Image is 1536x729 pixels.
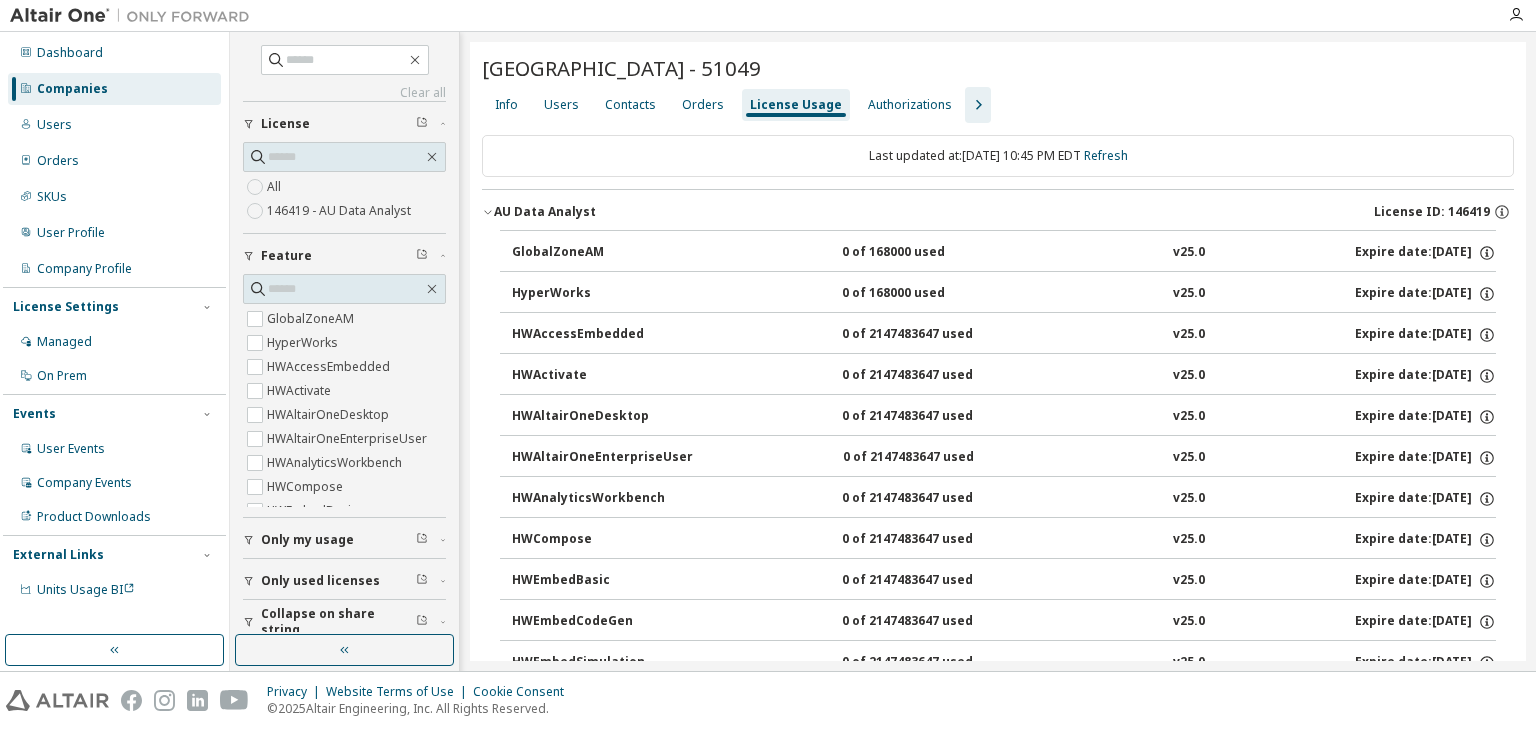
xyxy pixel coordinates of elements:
[842,367,1022,385] div: 0 of 2147483647 used
[1355,367,1496,385] div: Expire date: [DATE]
[121,690,142,711] img: facebook.svg
[1084,147,1128,164] a: Refresh
[267,427,431,451] label: HWAltairOneEnterpriseUser
[682,97,724,113] div: Orders
[512,641,1496,685] button: HWEmbedSimulation0 of 2147483647 usedv25.0Expire date:[DATE]
[482,190,1514,234] button: AU Data AnalystLicense ID: 146419
[512,313,1496,357] button: HWAccessEmbedded0 of 2147483647 usedv25.0Expire date:[DATE]
[243,559,446,603] button: Only used licenses
[868,97,952,113] div: Authorizations
[1173,449,1205,467] div: v25.0
[512,272,1496,316] button: HyperWorks0 of 168000 usedv25.0Expire date:[DATE]
[1355,285,1496,303] div: Expire date: [DATE]
[512,559,1496,603] button: HWEmbedBasic0 of 2147483647 usedv25.0Expire date:[DATE]
[842,244,1022,262] div: 0 of 168000 used
[512,408,692,426] div: HWAltairOneDesktop
[37,441,105,457] div: User Events
[512,490,692,508] div: HWAnalyticsWorkbench
[37,334,92,350] div: Managed
[154,690,175,711] img: instagram.svg
[473,684,576,700] div: Cookie Consent
[267,475,347,499] label: HWCompose
[1173,531,1205,549] div: v25.0
[1173,408,1205,426] div: v25.0
[37,189,67,205] div: SKUs
[416,532,428,548] span: Clear filter
[10,6,260,26] img: Altair One
[842,654,1022,672] div: 0 of 2147483647 used
[416,116,428,132] span: Clear filter
[495,97,518,113] div: Info
[1173,244,1205,262] div: v25.0
[512,449,693,467] div: HWAltairOneEnterpriseUser
[37,581,135,598] span: Units Usage BI
[1355,490,1496,508] div: Expire date: [DATE]
[842,408,1022,426] div: 0 of 2147483647 used
[1173,367,1205,385] div: v25.0
[512,244,692,262] div: GlobalZoneAM
[261,248,312,264] span: Feature
[326,684,473,700] div: Website Terms of Use
[13,406,56,422] div: Events
[243,600,446,644] button: Collapse on share string
[512,654,692,672] div: HWEmbedSimulation
[482,54,761,82] span: [GEOGRAPHIC_DATA] - 51049
[243,518,446,562] button: Only my usage
[512,531,692,549] div: HWCompose
[1173,654,1205,672] div: v25.0
[842,572,1022,590] div: 0 of 2147483647 used
[512,285,692,303] div: HyperWorks
[512,231,1496,275] button: GlobalZoneAM0 of 168000 usedv25.0Expire date:[DATE]
[261,606,416,638] span: Collapse on share string
[261,573,380,589] span: Only used licenses
[512,326,692,344] div: HWAccessEmbedded
[605,97,656,113] div: Contacts
[261,116,310,132] span: License
[842,613,1022,631] div: 0 of 2147483647 used
[416,248,428,264] span: Clear filter
[6,690,109,711] img: altair_logo.svg
[1355,326,1496,344] div: Expire date: [DATE]
[13,547,104,563] div: External Links
[243,85,446,101] a: Clear all
[750,97,842,113] div: License Usage
[37,225,105,241] div: User Profile
[494,204,596,220] div: AU Data Analyst
[1355,613,1496,631] div: Expire date: [DATE]
[37,475,132,491] div: Company Events
[267,684,326,700] div: Privacy
[37,81,108,97] div: Companies
[1173,613,1205,631] div: v25.0
[267,355,394,379] label: HWAccessEmbedded
[842,531,1022,549] div: 0 of 2147483647 used
[267,451,406,475] label: HWAnalyticsWorkbench
[544,97,579,113] div: Users
[267,499,361,523] label: HWEmbedBasic
[842,326,1022,344] div: 0 of 2147483647 used
[243,102,446,146] button: License
[37,368,87,384] div: On Prem
[37,117,72,133] div: Users
[512,367,692,385] div: HWActivate
[843,449,1023,467] div: 0 of 2147483647 used
[1173,285,1205,303] div: v25.0
[13,299,119,315] div: License Settings
[267,175,285,199] label: All
[842,490,1022,508] div: 0 of 2147483647 used
[512,436,1496,480] button: HWAltairOneEnterpriseUser0 of 2147483647 usedv25.0Expire date:[DATE]
[1173,572,1205,590] div: v25.0
[37,45,103,61] div: Dashboard
[512,600,1496,644] button: HWEmbedCodeGen0 of 2147483647 usedv25.0Expire date:[DATE]
[220,690,249,711] img: youtube.svg
[512,518,1496,562] button: HWCompose0 of 2147483647 usedv25.0Expire date:[DATE]
[416,573,428,589] span: Clear filter
[37,153,79,169] div: Orders
[267,199,415,223] label: 146419 - AU Data Analyst
[261,532,354,548] span: Only my usage
[267,331,342,355] label: HyperWorks
[267,307,358,331] label: GlobalZoneAM
[512,395,1496,439] button: HWAltairOneDesktop0 of 2147483647 usedv25.0Expire date:[DATE]
[37,509,151,525] div: Product Downloads
[416,614,428,630] span: Clear filter
[482,135,1514,177] div: Last updated at: [DATE] 10:45 PM EDT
